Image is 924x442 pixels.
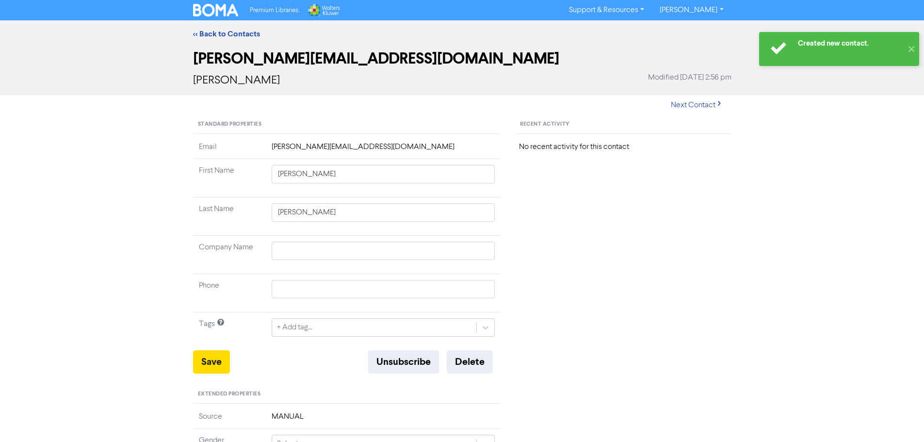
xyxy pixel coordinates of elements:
[193,141,266,159] td: Email
[447,350,493,374] button: Delete
[193,385,501,404] div: Extended Properties
[193,236,266,274] td: Company Name
[515,115,731,134] div: Recent Activity
[277,322,312,333] div: + Add tag...
[648,72,731,83] span: Modified [DATE] 2:56 pm
[193,274,266,312] td: Phone
[561,2,652,18] a: Support & Resources
[193,411,266,429] td: Source
[368,350,439,374] button: Unsubscribe
[307,4,340,16] img: Wolters Kluwer
[250,7,299,14] span: Premium Libraries:
[193,29,260,39] a: << Back to Contacts
[652,2,731,18] a: [PERSON_NAME]
[798,38,902,49] div: Created new contact.
[663,95,731,115] button: Next Contact
[193,350,230,374] button: Save
[193,4,239,16] img: BOMA Logo
[266,411,501,429] td: MANUAL
[193,159,266,197] td: First Name
[519,141,727,153] div: No recent activity for this contact
[193,75,280,86] span: [PERSON_NAME]
[266,141,501,159] td: [PERSON_NAME][EMAIL_ADDRESS][DOMAIN_NAME]
[193,115,501,134] div: Standard Properties
[193,49,731,68] h2: [PERSON_NAME][EMAIL_ADDRESS][DOMAIN_NAME]
[193,197,266,236] td: Last Name
[193,312,266,351] td: Tags
[875,395,924,442] iframe: Chat Widget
